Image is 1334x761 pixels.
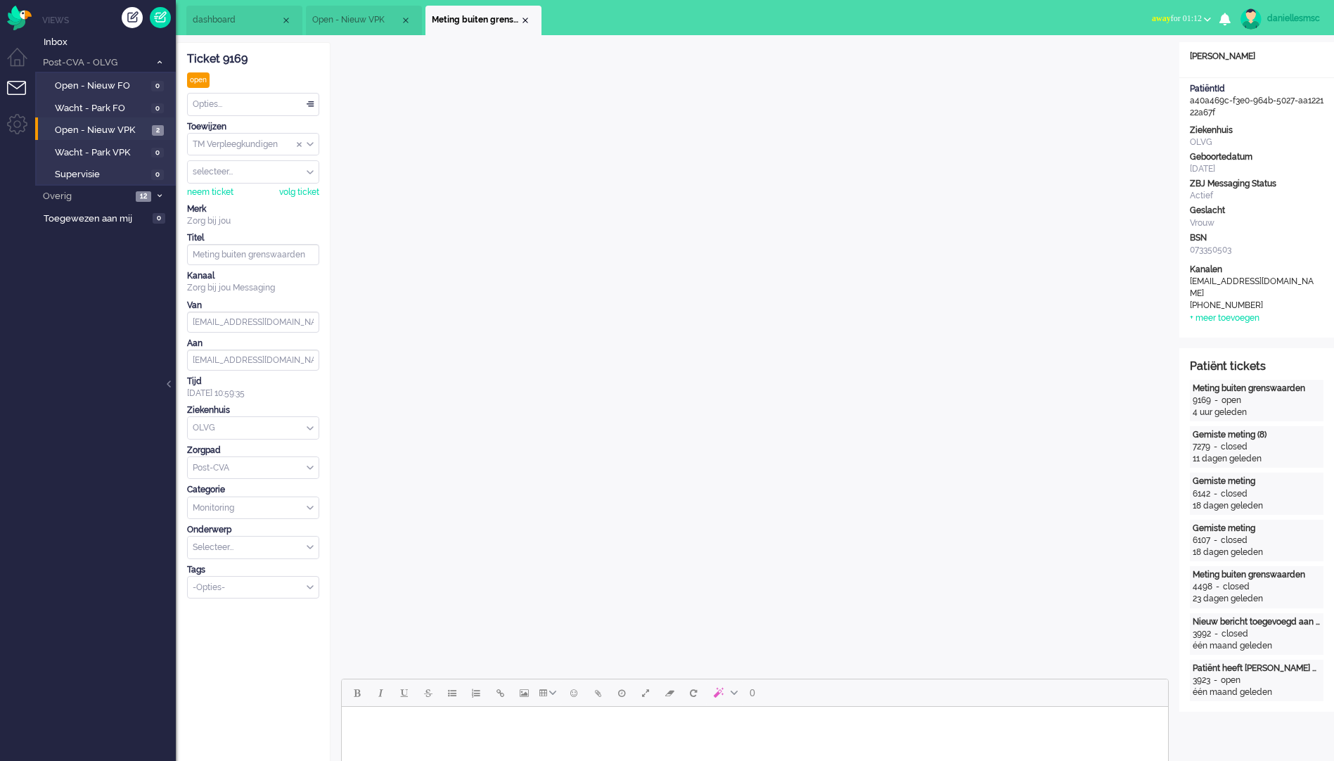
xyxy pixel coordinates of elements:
div: Ziekenhuis [187,404,319,416]
div: Onderwerp [187,524,319,536]
div: BSN [1190,232,1323,244]
span: Open - Nieuw VPK [312,14,400,26]
a: Wacht - Park FO 0 [41,100,174,115]
span: Toegewezen aan mij [44,212,148,226]
div: 18 dagen geleden [1193,546,1321,558]
div: - [1211,628,1221,640]
span: Open - Nieuw FO [55,79,148,93]
button: Delay message [610,681,634,705]
span: Overig [41,190,132,203]
button: Numbered list [464,681,488,705]
span: 0 [151,103,164,114]
div: [DATE] 10:59:35 [187,376,319,399]
a: Supervisie 0 [41,166,174,181]
div: 073350503 [1190,244,1323,256]
div: [PHONE_NUMBER] [1190,300,1316,312]
div: - [1210,488,1221,500]
div: 18 dagen geleden [1193,500,1321,512]
div: Titel [187,232,319,244]
div: Creëer ticket [122,7,143,28]
li: Dashboard menu [7,48,39,79]
span: Wacht - Park VPK [55,146,148,160]
span: Supervisie [55,168,148,181]
div: Aan [187,338,319,350]
div: 4498 [1193,581,1212,593]
div: Zorg bij jou [187,215,319,227]
span: 0 [153,213,165,224]
div: PatiëntId [1190,83,1323,95]
span: for 01:12 [1152,13,1202,23]
button: Fullscreen [634,681,658,705]
div: Vrouw [1190,217,1323,229]
a: Open - Nieuw FO 0 [41,77,174,93]
button: Underline [392,681,416,705]
a: Omnidesk [7,9,32,20]
button: Strikethrough [416,681,440,705]
li: Tickets menu [7,81,39,113]
div: Assign User [187,160,319,184]
a: daniellesmsc [1238,8,1320,30]
span: Open - Nieuw VPK [55,124,148,137]
li: View [306,6,422,35]
div: Kanalen [1190,264,1323,276]
img: flow_omnibird.svg [7,6,32,30]
div: Gemiste meting [1193,523,1321,535]
div: één maand geleden [1193,686,1321,698]
li: Views [42,14,176,26]
button: AI [705,681,743,705]
button: Reset content [681,681,705,705]
span: 0 [151,170,164,180]
button: awayfor 01:12 [1143,8,1219,29]
a: Open - Nieuw VPK 2 [41,122,174,137]
img: avatar [1240,8,1262,30]
div: Assign Group [187,133,319,156]
div: Zorgpad [187,445,319,456]
li: Dashboard [186,6,302,35]
div: Van [187,300,319,312]
a: Quick Ticket [150,7,171,28]
div: Ticket 9169 [187,51,319,68]
div: 6142 [1193,488,1210,500]
div: Close tab [281,15,292,26]
button: Insert/edit image [512,681,536,705]
div: Select Tags [187,576,319,599]
li: Admin menu [7,114,39,146]
div: Patiënt heeft [PERSON_NAME] nog niet geactiveerd. Herinnering 1 [1193,663,1321,674]
button: 0 [743,681,762,705]
div: Merk [187,203,319,215]
div: Tags [187,564,319,576]
div: 3992 [1193,628,1211,640]
div: Tijd [187,376,319,388]
div: Categorie [187,484,319,496]
div: Geboortedatum [1190,151,1323,163]
a: Toegewezen aan mij 0 [41,210,176,226]
div: Close tab [520,15,531,26]
div: closed [1221,628,1248,640]
div: closed [1221,441,1248,453]
div: open [1221,395,1241,407]
div: open [187,72,210,88]
div: - [1211,395,1221,407]
div: Zorg bij jou Messaging [187,282,319,294]
div: [PERSON_NAME] [1179,51,1334,63]
span: Wacht - Park FO [55,102,148,115]
button: Add attachment [586,681,610,705]
div: 23 dagen geleden [1193,593,1321,605]
div: Ziekenhuis [1190,124,1323,136]
div: Gemiste meting [1193,475,1321,487]
span: Inbox [44,36,176,49]
div: [DATE] [1190,163,1323,175]
div: - [1210,441,1221,453]
button: Insert/edit link [488,681,512,705]
li: awayfor 01:12 [1143,4,1219,35]
span: away [1152,13,1171,23]
button: Emoticons [562,681,586,705]
div: 7279 [1193,441,1210,453]
span: Meting buiten grenswaarden [432,14,520,26]
button: Bold [345,681,368,705]
button: Bullet list [440,681,464,705]
div: Nieuw bericht toegevoegd aan gesprek [1193,616,1321,628]
div: 11 dagen geleden [1193,453,1321,465]
span: dashboard [193,14,281,26]
div: 3923 [1193,674,1210,686]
